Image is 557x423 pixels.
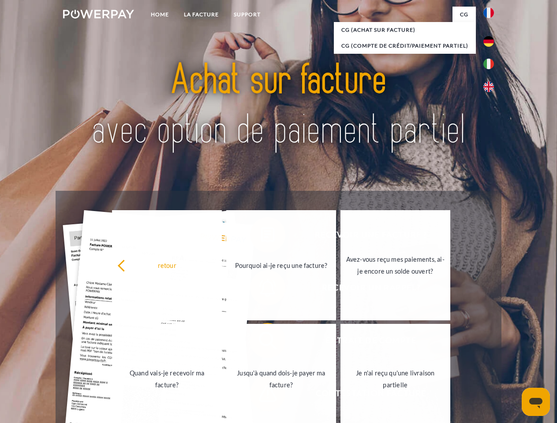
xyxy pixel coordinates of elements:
a: Support [226,7,268,22]
img: title-powerpay_fr.svg [84,42,473,169]
div: Pourquoi ai-je reçu une facture? [232,259,331,271]
div: retour [117,259,217,271]
img: fr [483,7,494,18]
a: Home [143,7,176,22]
img: it [483,59,494,69]
a: CG (achat sur facture) [334,22,476,38]
a: CG (Compte de crédit/paiement partiel) [334,38,476,54]
a: CG [452,7,476,22]
a: Avez-vous reçu mes paiements, ai-je encore un solde ouvert? [340,210,450,320]
a: LA FACTURE [176,7,226,22]
div: Quand vais-je recevoir ma facture? [117,367,217,391]
img: de [483,36,494,47]
div: Je n'ai reçu qu'une livraison partielle [346,367,445,391]
div: Jusqu'à quand dois-je payer ma facture? [232,367,331,391]
img: logo-powerpay-white.svg [63,10,134,19]
img: en [483,82,494,92]
div: Avez-vous reçu mes paiements, ai-je encore un solde ouvert? [346,253,445,277]
iframe: Bouton de lancement de la fenêtre de messagerie [522,388,550,416]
